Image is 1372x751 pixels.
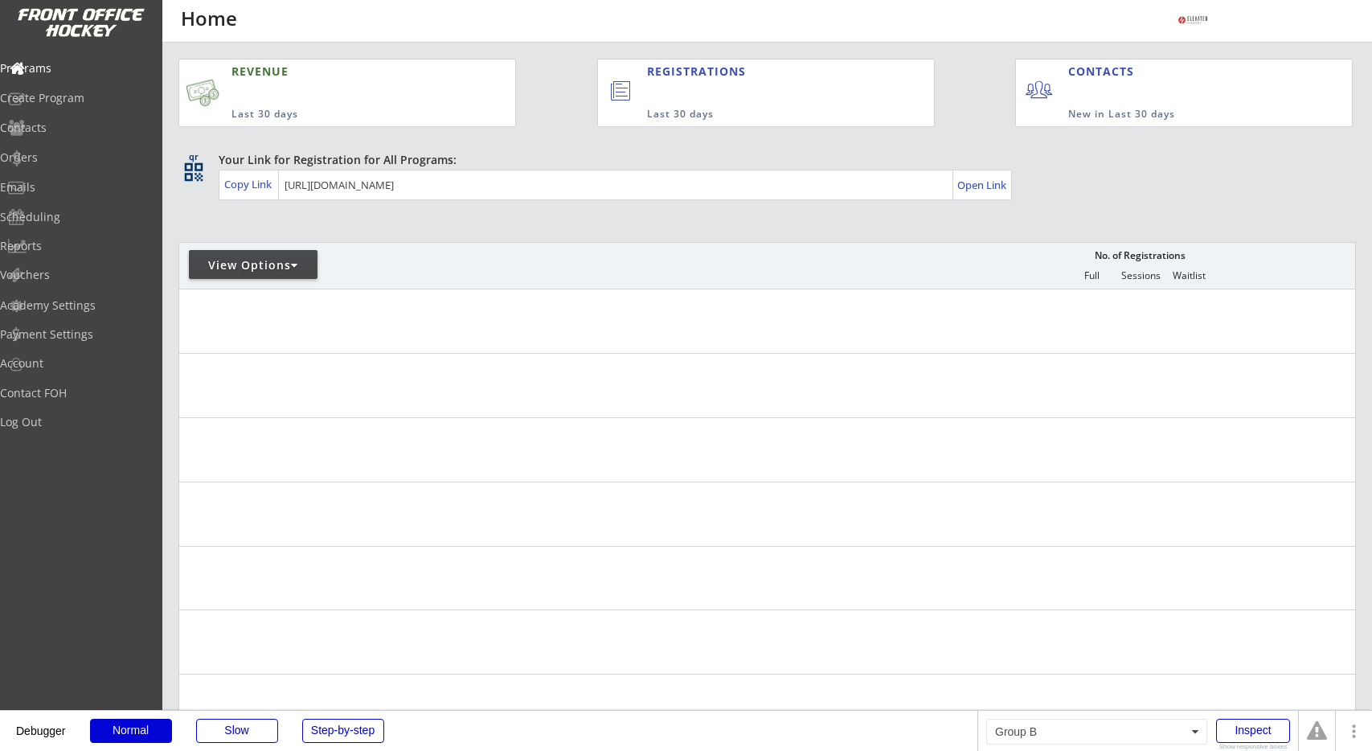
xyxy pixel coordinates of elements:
[1216,744,1290,750] div: Show responsive boxes
[1068,108,1278,121] div: New in Last 30 days
[219,152,1306,168] div: Your Link for Registration for All Programs:
[302,719,384,743] div: Step-by-step
[986,719,1207,745] div: Group B
[90,719,172,743] div: Normal
[957,174,1008,196] a: Open Link
[1068,270,1116,281] div: Full
[16,711,66,737] div: Debugger
[1117,270,1165,281] div: Sessions
[196,719,278,743] div: Slow
[231,108,437,121] div: Last 30 days
[1216,719,1290,743] div: Inspect
[647,108,869,121] div: Last 30 days
[182,160,206,184] button: qr_code
[1165,270,1214,281] div: Waitlist
[231,64,437,80] div: REVENUE
[189,257,317,273] div: View Options
[1068,64,1141,80] div: CONTACTS
[1091,250,1190,261] div: No. of Registrations
[224,177,275,191] div: Copy Link
[647,64,860,80] div: REGISTRATIONS
[957,179,1008,192] div: Open Link
[183,152,203,162] div: qr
